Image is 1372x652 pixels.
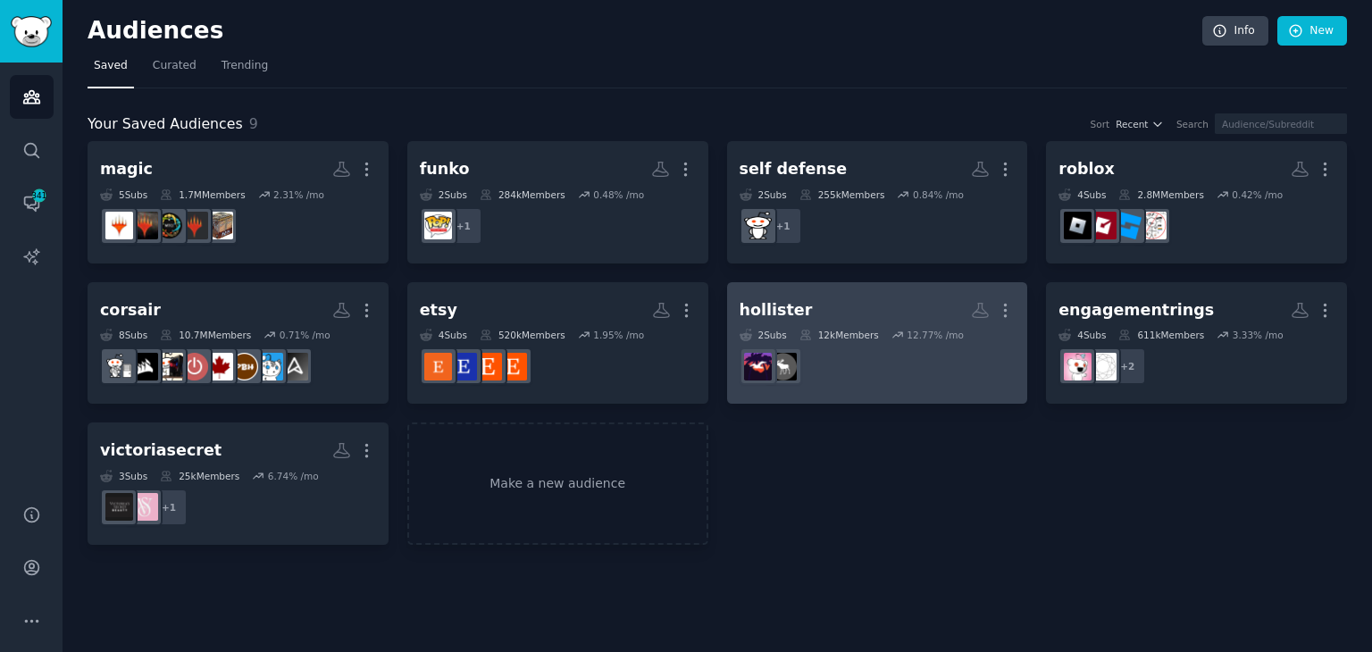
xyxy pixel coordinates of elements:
img: buildapc [105,353,133,380]
a: Make a new audience [407,422,708,545]
div: 2 Sub s [420,188,467,201]
a: etsy4Subs520kMembers1.95% /moEtsyCommunityetsypromosEtsySellersEtsy [407,282,708,405]
input: Audience/Subreddit [1215,113,1347,134]
a: magic5Subs1.7MMembers2.31% /mosealedmtgdealsmtgmagicthecirclejerkingMagicArenamagicTCG [88,141,389,263]
img: Victoriasecretbeauty [105,493,133,521]
div: 284k Members [480,188,565,201]
div: 25k Members [160,470,239,482]
a: victoriasecret3Subs25kMembers6.74% /mo+1victoriasecretsVictoriasecretbeauty [88,422,389,545]
div: 4 Sub s [1058,188,1106,201]
span: Trending [222,58,268,74]
img: bapcsalescanada [205,353,233,380]
div: hollister [740,299,813,322]
div: magic [100,158,153,180]
div: 4 Sub s [1058,329,1106,341]
span: Saved [94,58,128,74]
img: HollisterCO [744,353,772,380]
img: MagicArena [130,212,158,239]
img: robloxgamedev [1114,212,1142,239]
div: 10.7M Members [160,329,251,341]
img: AbercrombieandFitch [769,353,797,380]
img: magicthecirclejerking [155,212,183,239]
div: 0.42 % /mo [1232,188,1283,201]
span: 341 [31,189,47,202]
img: Etsy [424,353,452,380]
div: 1.7M Members [160,188,245,201]
img: PcBuild [155,353,183,380]
img: magicTCG [105,212,133,239]
div: 1.95 % /mo [593,329,644,341]
div: 520k Members [480,329,565,341]
div: 12k Members [799,329,879,341]
img: funkopop [424,212,452,239]
div: 255k Members [799,188,885,201]
h2: Audiences [88,17,1202,46]
img: buildapcsales [180,353,208,380]
img: RobloxHelp [1089,212,1117,239]
div: 4 Sub s [420,329,467,341]
img: GummySearch logo [11,16,52,47]
a: Saved [88,52,134,88]
div: + 1 [445,207,482,245]
div: victoriasecret [100,439,222,462]
div: roblox [1058,158,1115,180]
img: buildmeapc [255,353,283,380]
div: + 1 [150,489,188,526]
img: etsypromos [474,353,502,380]
img: EtsySellers [449,353,477,380]
span: Curated [153,58,197,74]
img: victoriasecrets [130,493,158,521]
div: self defense [740,158,848,180]
img: mtg [180,212,208,239]
div: 2 Sub s [740,188,787,201]
img: EngagementRings [1064,353,1092,380]
a: self defense2Subs255kMembers0.84% /mo+1CCW [727,141,1028,263]
div: 8 Sub s [100,329,147,341]
a: engagementrings4Subs611kMembers3.33% /mo+2DiamondsEngagementRings [1046,282,1347,405]
div: funko [420,158,470,180]
div: 0.84 % /mo [913,188,964,201]
a: Trending [215,52,274,88]
img: EtsyCommunity [499,353,527,380]
div: + 1 [765,207,802,245]
div: 0.71 % /mo [280,329,330,341]
div: etsy [420,299,457,322]
a: New [1277,16,1347,46]
img: StupidRobloxBans [1139,212,1167,239]
div: Search [1176,118,1209,130]
img: Corsair [130,353,158,380]
div: 5 Sub s [100,188,147,201]
a: 341 [10,181,54,225]
button: Recent [1116,118,1164,130]
a: corsair8Subs10.7MMembers0.71% /moASUSbuildmeapcPcBuildHelpbapcsalescanadabuildapcsalesPcBuildCors... [88,282,389,405]
img: roblox [1064,212,1092,239]
span: Your Saved Audiences [88,113,243,136]
img: CCW [744,212,772,239]
a: Curated [146,52,203,88]
a: Info [1202,16,1268,46]
a: hollister2Subs12kMembers12.77% /moAbercrombieandFitchHollisterCO [727,282,1028,405]
div: 611k Members [1118,329,1204,341]
div: 12.77 % /mo [907,329,964,341]
div: 3.33 % /mo [1233,329,1284,341]
div: 3 Sub s [100,470,147,482]
span: Recent [1116,118,1148,130]
div: 6.74 % /mo [268,470,319,482]
a: funko2Subs284kMembers0.48% /mo+1funkopop [407,141,708,263]
div: Sort [1091,118,1110,130]
div: 2.31 % /mo [273,188,324,201]
div: 2 Sub s [740,329,787,341]
div: 0.48 % /mo [593,188,644,201]
img: sealedmtgdeals [205,212,233,239]
a: roblox4Subs2.8MMembers0.42% /moStupidRobloxBansrobloxgamedevRobloxHelproblox [1046,141,1347,263]
img: ASUS [280,353,308,380]
img: Diamonds [1089,353,1117,380]
img: PcBuildHelp [230,353,258,380]
div: + 2 [1108,347,1146,385]
span: 9 [249,115,258,132]
div: 2.8M Members [1118,188,1203,201]
div: corsair [100,299,161,322]
div: engagementrings [1058,299,1214,322]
